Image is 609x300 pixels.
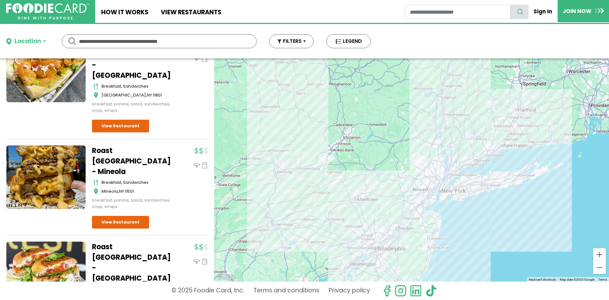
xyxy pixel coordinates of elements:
[326,34,371,48] button: LEGEND
[92,216,149,229] a: View Restaurant
[216,273,237,282] img: Google
[94,188,98,195] img: map_icon.svg
[147,92,152,98] span: NY
[101,83,171,90] div: breakfast, sandwiches
[329,285,370,297] a: Privacy policy
[101,92,171,98] div: ,
[125,188,134,194] span: 11501
[193,162,200,169] img: dinein_icon.svg
[425,285,437,297] img: tiktok.svg
[6,3,89,20] img: FoodieCard; Eat, Drink, Save, Donate
[201,162,208,169] img: pickup_icon.svg
[593,248,606,261] button: Zoom in
[101,179,171,186] div: breakfast, sandwiches
[119,188,124,194] span: NY
[101,92,146,98] span: [GEOGRAPHIC_DATA]
[381,285,393,297] svg: check us out on facebook
[101,188,118,194] span: Mineola
[405,5,510,19] input: restaurant search
[193,56,200,62] img: dinein_icon.svg
[598,278,607,281] a: Terms
[410,285,422,297] img: linkedin.svg
[216,273,237,282] a: Open this area in Google Maps (opens a new window)
[201,258,208,265] img: pickup_icon.svg
[92,101,171,113] div: breakfast, paninis, salad, sandwiches, soup, wraps
[92,39,171,81] a: Roast [GEOGRAPHIC_DATA] - [GEOGRAPHIC_DATA]
[528,4,558,18] a: Sign In
[92,242,171,283] a: Roast [GEOGRAPHIC_DATA] - [GEOGRAPHIC_DATA]
[94,179,98,186] img: cutlery_icon.svg
[94,92,98,98] img: map_icon.svg
[153,92,162,98] span: 11801
[510,5,528,19] button: search
[15,37,41,46] div: Location
[269,34,314,48] button: FILTERS
[94,83,98,90] img: cutlery_icon.svg
[172,285,244,297] p: © 2025 Foodie Card, Inc.
[6,37,46,46] button: Location
[593,261,606,274] button: Zoom out
[193,258,200,265] img: dinein_icon.svg
[560,278,594,281] span: Map data ©2025 Google
[253,285,319,297] a: Terms and conditions
[92,197,171,210] div: breakfast, paninis, salad, sandwiches, soup, wraps
[529,277,556,282] button: Keyboard shortcuts
[101,188,171,195] div: ,
[201,56,208,62] img: pickup_icon.svg
[92,145,171,177] a: Roast [GEOGRAPHIC_DATA] - Mineola
[92,120,149,132] a: View Restaurant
